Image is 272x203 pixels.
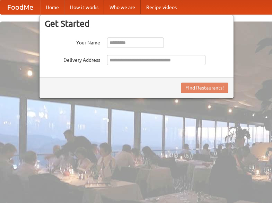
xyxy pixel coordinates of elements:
[141,0,182,14] a: Recipe videos
[40,0,64,14] a: Home
[0,0,40,14] a: FoodMe
[64,0,104,14] a: How it works
[181,83,228,93] button: Find Restaurants!
[104,0,141,14] a: Who we are
[45,37,100,46] label: Your Name
[45,18,228,29] h3: Get Started
[45,55,100,64] label: Delivery Address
